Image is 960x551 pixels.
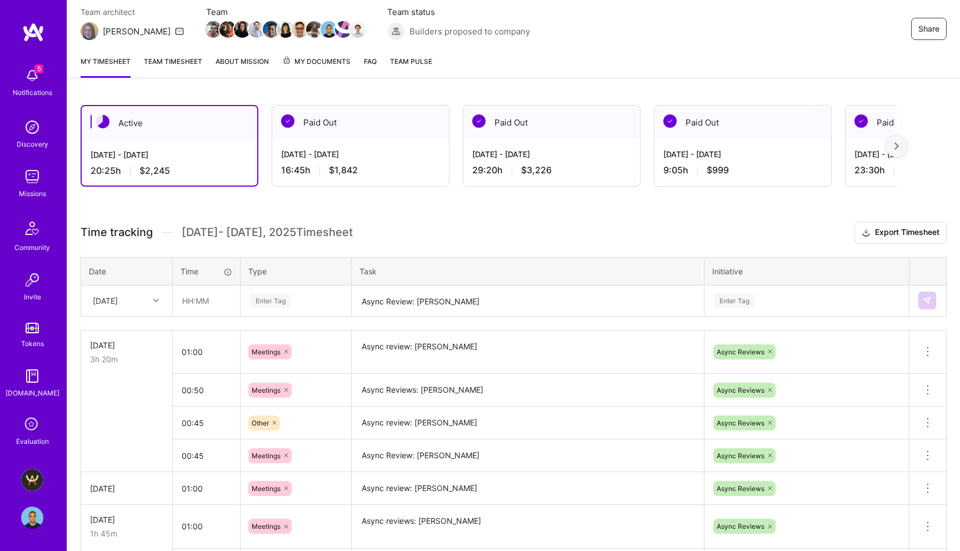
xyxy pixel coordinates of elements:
input: HH:MM [173,474,240,503]
img: Team Member Avatar [205,21,222,38]
input: HH:MM [173,337,240,367]
input: HH:MM [173,375,240,405]
input: HH:MM [173,441,240,470]
span: Team architect [81,6,184,18]
span: Builders proposed to company [409,26,530,37]
div: Enter Tag [250,292,291,309]
span: Meetings [252,452,281,460]
a: Team Member Avatar [293,20,307,39]
img: Community [19,215,46,242]
div: 20:25 h [91,165,248,177]
div: Missions [19,188,46,199]
a: Team Member Avatar [351,20,365,39]
span: Meetings [252,484,281,493]
div: 1h 45m [90,528,163,539]
a: Team Member Avatar [235,20,249,39]
div: Paid Out [654,106,831,139]
a: Team Member Avatar [264,20,278,39]
div: [DOMAIN_NAME] [6,387,59,399]
img: Active [96,115,109,128]
span: Async Reviews [717,348,764,356]
th: Type [241,257,352,285]
div: Invite [24,291,41,303]
img: Team Member Avatar [234,21,251,38]
textarea: Async review: [PERSON_NAME] [353,332,703,373]
i: icon Chevron [153,298,159,303]
span: Meetings [252,522,281,530]
img: tokens [26,323,39,333]
div: 3h 20m [90,353,163,365]
textarea: Async review: [PERSON_NAME] [353,473,703,504]
div: Active [82,106,257,140]
div: Discovery [17,138,48,150]
a: My Documents [282,56,351,78]
img: Team Member Avatar [263,21,279,38]
div: 16:45 h [281,164,440,176]
img: Team Member Avatar [321,21,337,38]
textarea: Async reviews: [PERSON_NAME] [353,506,703,548]
span: $1,842 [329,164,358,176]
div: [DATE] [90,514,163,525]
div: Time [181,266,232,277]
img: bell [21,64,43,87]
i: icon Download [862,227,871,239]
div: [DATE] [90,339,163,351]
img: Builders proposed to company [387,22,405,40]
div: Notifications [13,87,52,98]
img: teamwork [21,166,43,188]
img: Team Member Avatar [248,21,265,38]
a: Team Member Avatar [322,20,336,39]
img: Team Member Avatar [292,21,308,38]
img: Team Member Avatar [306,21,323,38]
a: Team timesheet [144,56,202,78]
input: HH:MM [173,286,239,315]
a: My timesheet [81,56,131,78]
i: icon SelectionTeam [22,414,43,435]
a: Team Member Avatar [307,20,322,39]
button: Share [911,18,947,40]
textarea: Async Review: [PERSON_NAME] [353,440,703,471]
img: User Avatar [21,507,43,529]
th: Task [352,257,704,285]
a: Team Member Avatar [278,20,293,39]
span: Share [918,23,939,34]
a: Team Member Avatar [336,20,351,39]
span: Async Reviews [717,386,764,394]
div: [DATE] - [DATE] [281,148,440,160]
a: Team Member Avatar [206,20,221,39]
span: 5 [34,64,43,73]
textarea: Async Reviews: [PERSON_NAME] [353,375,703,405]
span: Other [252,419,269,427]
th: Date [81,257,173,285]
span: Async Reviews [717,419,764,427]
img: Submit [923,296,932,305]
img: Paid Out [854,114,868,128]
img: Team Member Avatar [349,21,366,38]
img: guide book [21,365,43,387]
input: HH:MM [173,408,240,438]
span: $2,245 [139,165,170,177]
img: logo [22,22,44,42]
img: Paid Out [472,114,486,128]
span: $999 [707,164,729,176]
div: Paid Out [463,106,640,139]
textarea: Async review: [PERSON_NAME] [353,408,703,438]
input: HH:MM [173,512,240,541]
img: Team Architect [81,22,98,40]
span: My Documents [282,56,351,68]
img: Team Member Avatar [219,21,236,38]
i: icon Mail [175,27,184,36]
div: [DATE] - [DATE] [472,148,631,160]
a: FAQ [364,56,377,78]
span: Meetings [252,348,281,356]
a: A.Team - Grow A.Team's Community & Demand [18,469,46,491]
button: Export Timesheet [854,222,947,244]
div: Community [14,242,50,253]
img: Team Member Avatar [335,21,352,38]
div: [DATE] [90,483,163,494]
span: Meetings [252,386,281,394]
div: Evaluation [16,435,49,447]
a: Team Member Avatar [221,20,235,39]
img: A.Team - Grow A.Team's Community & Demand [21,469,43,491]
span: Async Reviews [717,452,764,460]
